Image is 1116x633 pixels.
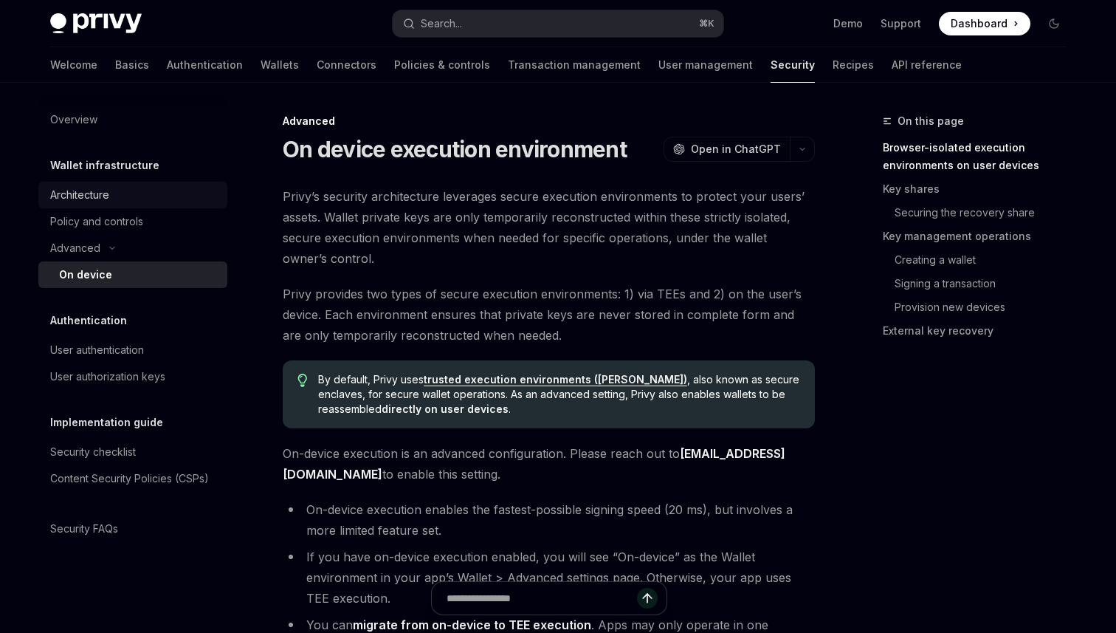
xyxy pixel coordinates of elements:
a: Overview [38,106,227,133]
a: User management [658,47,753,83]
a: trusted execution environments ([PERSON_NAME]) [424,373,687,386]
li: On-device execution enables the fastest-possible signing speed (20 ms), but involves a more limit... [283,499,815,541]
div: Advanced [50,239,100,257]
span: Dashboard [951,16,1008,31]
h5: Implementation guide [50,414,163,431]
button: Open in ChatGPT [664,137,790,162]
a: Connectors [317,47,376,83]
span: Privy provides two types of secure execution environments: 1) via TEEs and 2) on the user’s devic... [283,284,815,346]
div: Search... [421,15,462,32]
div: Security checklist [50,443,136,461]
a: User authentication [38,337,227,363]
a: Signing a transaction [895,272,1078,295]
a: Policy and controls [38,208,227,235]
div: User authentication [50,341,144,359]
a: User authorization keys [38,363,227,390]
a: Policies & controls [394,47,490,83]
a: Key shares [883,177,1078,201]
span: On this page [898,112,964,130]
a: Security checklist [38,439,227,465]
a: External key recovery [883,319,1078,343]
a: Security FAQs [38,516,227,542]
a: API reference [892,47,962,83]
div: User authorization keys [50,368,165,386]
img: dark logo [50,13,142,34]
span: Privy’s security architecture leverages secure execution environments to protect your users’ asse... [283,186,815,269]
a: Dashboard [939,12,1030,35]
svg: Tip [297,374,308,387]
div: Content Security Policies (CSPs) [50,470,209,487]
a: Key management operations [883,225,1078,248]
h1: On device execution environment [283,136,627,162]
a: Transaction management [508,47,641,83]
button: Toggle dark mode [1042,12,1066,35]
a: Browser-isolated execution environments on user devices [883,136,1078,177]
div: Policy and controls [50,213,143,230]
a: Welcome [50,47,97,83]
a: Wallets [261,47,299,83]
button: Search...⌘K [393,10,723,37]
a: Securing the recovery share [895,201,1078,225]
span: ⌘ K [699,18,714,30]
strong: directly on user devices [382,403,509,415]
div: Overview [50,111,97,129]
div: On device [59,266,112,284]
a: Authentication [167,47,243,83]
span: By default, Privy uses , also known as secure enclaves, for secure wallet operations. As an advan... [318,372,800,417]
a: On device [38,261,227,288]
a: Architecture [38,182,227,208]
div: Security FAQs [50,520,118,538]
a: Creating a wallet [895,248,1078,272]
div: Advanced [283,114,815,129]
div: Architecture [50,186,109,204]
li: If you have on-device execution enabled, you will see “On-device” as the Wallet environment in yo... [283,547,815,609]
h5: Wallet infrastructure [50,157,159,174]
a: Provision new devices [895,295,1078,319]
a: Recipes [833,47,874,83]
button: Send message [637,588,658,609]
a: Demo [833,16,863,31]
span: Open in ChatGPT [691,142,781,157]
a: Basics [115,47,149,83]
span: On-device execution is an advanced configuration. Please reach out to to enable this setting. [283,443,815,485]
h5: Authentication [50,312,127,329]
a: Content Security Policies (CSPs) [38,465,227,492]
a: Support [881,16,921,31]
a: Security [771,47,815,83]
